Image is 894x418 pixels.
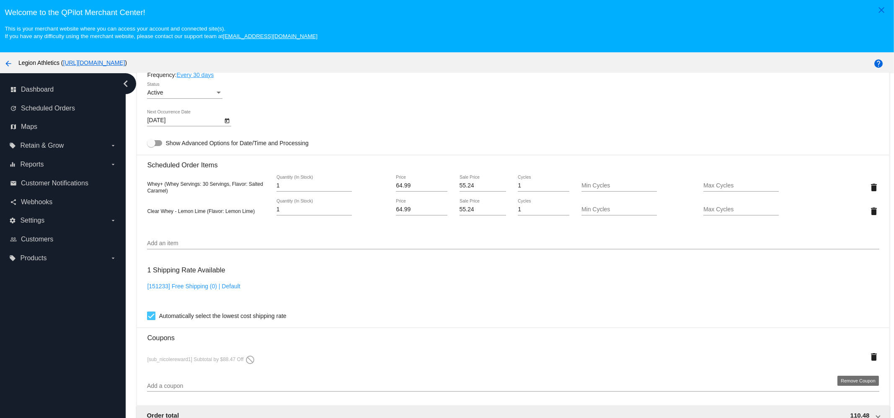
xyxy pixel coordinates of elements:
span: Clear Whey - Lemon Lime (Flavor: Lemon Lime) [147,208,255,214]
mat-icon: delete [869,182,879,192]
i: share [10,199,17,205]
mat-icon: do_not_disturb [245,355,255,365]
mat-icon: arrow_back [3,59,13,69]
a: [EMAIL_ADDRESS][DOMAIN_NAME] [223,33,318,39]
i: dashboard [10,86,17,93]
span: Customers [21,236,53,243]
i: email [10,180,17,187]
i: people_outline [10,236,17,243]
input: Next Occurrence Date [147,117,222,124]
i: equalizer [9,161,16,168]
i: arrow_drop_down [110,142,116,149]
span: Active [147,89,163,96]
i: arrow_drop_down [110,255,116,262]
a: dashboard Dashboard [10,83,116,96]
span: Retain & Grow [20,142,64,149]
i: arrow_drop_down [110,217,116,224]
input: Quantity (In Stock) [276,182,352,189]
i: local_offer [9,142,16,149]
span: Scheduled Orders [21,105,75,112]
input: Cycles [518,182,569,189]
span: [sub_nicolereward1] Subtotal by $88.47 Off [147,356,255,362]
span: Dashboard [21,86,54,93]
input: Price [396,182,447,189]
input: Add a coupon [147,383,879,390]
h3: Coupons [147,328,879,342]
a: people_outline Customers [10,233,116,246]
span: Maps [21,123,37,131]
a: map Maps [10,120,116,133]
input: Max Cycles [703,206,779,213]
span: Products [20,254,47,262]
i: chevron_left [119,77,132,90]
a: Every 30 days [176,72,214,78]
span: Webhooks [21,198,52,206]
mat-icon: close [876,5,886,15]
a: email Customer Notifications [10,177,116,190]
input: Min Cycles [581,206,657,213]
span: Automatically select the lowest cost shipping rate [159,311,286,321]
input: Max Cycles [703,182,779,189]
mat-icon: help [873,59,884,69]
a: update Scheduled Orders [10,102,116,115]
input: Price [396,206,447,213]
input: Sale Price [460,206,506,213]
mat-select: Status [147,90,222,96]
span: Reports [20,161,44,168]
i: arrow_drop_down [110,161,116,168]
mat-icon: delete [869,206,879,216]
i: map [10,123,17,130]
h3: Scheduled Order Items [147,155,879,169]
button: Open calendar [222,116,231,125]
span: Settings [20,217,44,224]
small: This is your merchant website where you can access your account and connected site(s). If you hav... [5,26,317,39]
input: Cycles [518,206,569,213]
h3: 1 Shipping Rate Available [147,261,225,279]
span: Legion Athletics ( ) [18,59,127,66]
a: [151233] Free Shipping (0) | Default [147,283,240,290]
input: Sale Price [460,182,506,189]
i: settings [9,217,16,224]
span: Show Advanced Options for Date/Time and Processing [165,139,308,147]
span: Whey+ (Whey Servings: 30 Servings, Flavor: Salted Caramel) [147,181,263,194]
input: Add an item [147,240,879,247]
i: local_offer [9,255,16,262]
input: Quantity (In Stock) [276,206,352,213]
input: Min Cycles [581,182,657,189]
a: [URL][DOMAIN_NAME] [63,59,125,66]
a: share Webhooks [10,195,116,209]
span: Customer Notifications [21,180,88,187]
mat-icon: delete [869,352,879,362]
h3: Welcome to the QPilot Merchant Center! [5,8,889,17]
i: update [10,105,17,112]
div: Frequency: [147,72,879,78]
